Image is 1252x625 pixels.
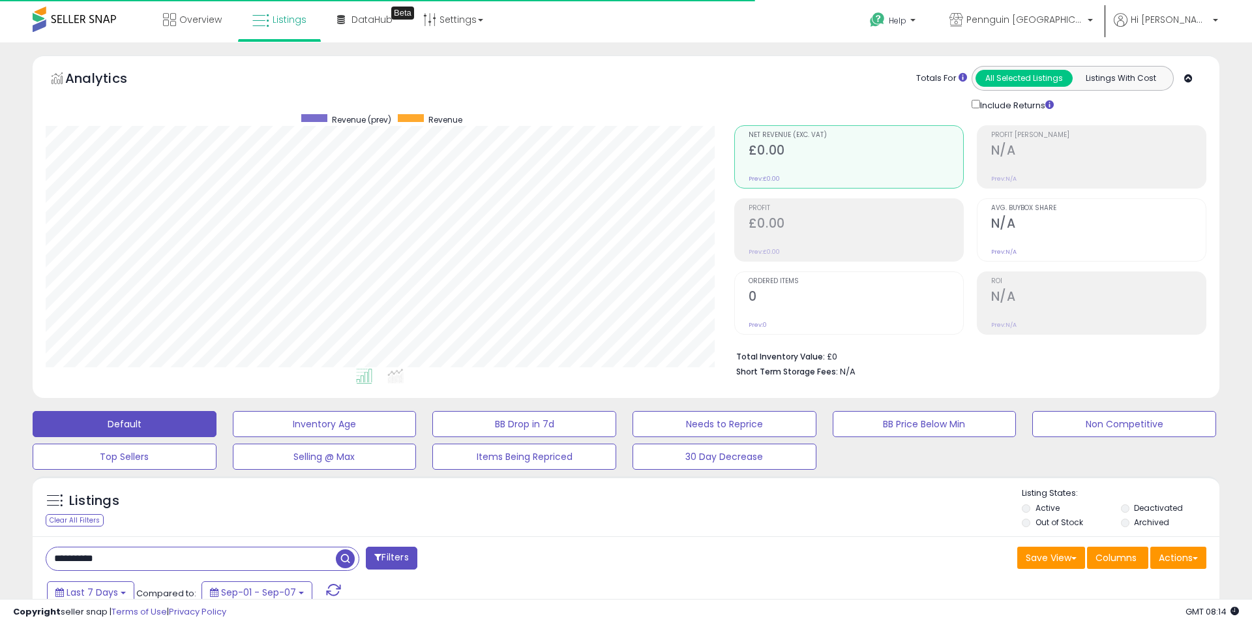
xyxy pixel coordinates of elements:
[1134,502,1183,513] label: Deactivated
[273,13,306,26] span: Listings
[633,411,816,437] button: Needs to Reprice
[33,444,216,470] button: Top Sellers
[962,97,1069,112] div: Include Returns
[991,248,1017,256] small: Prev: N/A
[65,69,153,91] h5: Analytics
[201,581,312,603] button: Sep-01 - Sep-07
[991,175,1017,183] small: Prev: N/A
[736,348,1197,363] li: £0
[33,411,216,437] button: Default
[736,351,825,362] b: Total Inventory Value:
[332,114,391,125] span: Revenue (prev)
[1032,411,1216,437] button: Non Competitive
[749,248,780,256] small: Prev: £0.00
[351,13,393,26] span: DataHub
[991,205,1206,212] span: Avg. Buybox Share
[1134,517,1169,528] label: Archived
[1017,547,1085,569] button: Save View
[391,7,414,20] div: Tooltip anchor
[1185,605,1239,618] span: 2025-09-17 08:14 GMT
[749,289,963,307] h2: 0
[1150,547,1206,569] button: Actions
[179,13,222,26] span: Overview
[13,606,226,618] div: seller snap | |
[13,605,61,618] strong: Copyright
[112,605,167,618] a: Terms of Use
[749,175,780,183] small: Prev: £0.00
[1036,517,1083,528] label: Out of Stock
[749,132,963,139] span: Net Revenue (Exc. VAT)
[991,278,1206,285] span: ROI
[991,216,1206,234] h2: N/A
[428,114,462,125] span: Revenue
[833,411,1017,437] button: BB Price Below Min
[47,581,134,603] button: Last 7 Days
[749,205,963,212] span: Profit
[840,365,856,378] span: N/A
[1087,547,1148,569] button: Columns
[46,514,104,526] div: Clear All Filters
[991,321,1017,329] small: Prev: N/A
[366,547,417,570] button: Filters
[749,321,767,329] small: Prev: 0
[1095,551,1137,564] span: Columns
[67,586,118,599] span: Last 7 Days
[736,366,838,377] b: Short Term Storage Fees:
[749,216,963,234] h2: £0.00
[233,411,417,437] button: Inventory Age
[1022,487,1219,500] p: Listing States:
[432,411,616,437] button: BB Drop in 7d
[869,12,886,28] i: Get Help
[991,289,1206,307] h2: N/A
[221,586,296,599] span: Sep-01 - Sep-07
[916,72,967,85] div: Totals For
[1036,502,1060,513] label: Active
[1114,13,1218,42] a: Hi [PERSON_NAME]
[1072,70,1169,87] button: Listings With Cost
[633,444,816,470] button: 30 Day Decrease
[889,15,906,26] span: Help
[859,2,929,42] a: Help
[169,605,226,618] a: Privacy Policy
[749,143,963,160] h2: £0.00
[966,13,1084,26] span: Pennguin [GEOGRAPHIC_DATA]
[991,132,1206,139] span: Profit [PERSON_NAME]
[1131,13,1209,26] span: Hi [PERSON_NAME]
[749,278,963,285] span: Ordered Items
[69,492,119,510] h5: Listings
[976,70,1073,87] button: All Selected Listings
[991,143,1206,160] h2: N/A
[233,444,417,470] button: Selling @ Max
[432,444,616,470] button: Items Being Repriced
